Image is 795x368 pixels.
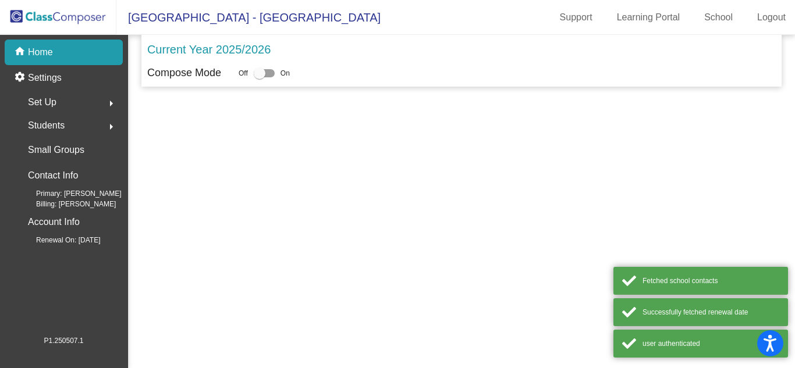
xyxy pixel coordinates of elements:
div: Successfully fetched renewal date [643,307,779,317]
mat-icon: settings [14,71,28,85]
a: Logout [748,8,795,27]
span: Billing: [PERSON_NAME] [17,199,116,209]
mat-icon: home [14,45,28,59]
p: Settings [28,71,62,85]
span: On [281,68,290,78]
p: Current Year 2025/2026 [147,41,271,58]
mat-icon: arrow_right [104,97,118,110]
span: [GEOGRAPHIC_DATA] - [GEOGRAPHIC_DATA] [116,8,381,27]
p: Contact Info [28,167,78,184]
div: user authenticated [643,338,779,349]
span: Students [28,117,65,134]
a: Support [551,8,602,27]
span: Set Up [28,94,56,110]
div: Fetched school contacts [643,276,779,286]
p: Compose Mode [147,65,221,81]
p: Account Info [28,214,80,230]
mat-icon: arrow_right [104,120,118,134]
span: Primary: [PERSON_NAME] [17,188,122,199]
a: School [695,8,742,27]
p: Small Groups [28,142,84,158]
span: Off [239,68,248,78]
p: Home [28,45,53,59]
a: Learning Portal [608,8,690,27]
span: Renewal On: [DATE] [17,235,100,245]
